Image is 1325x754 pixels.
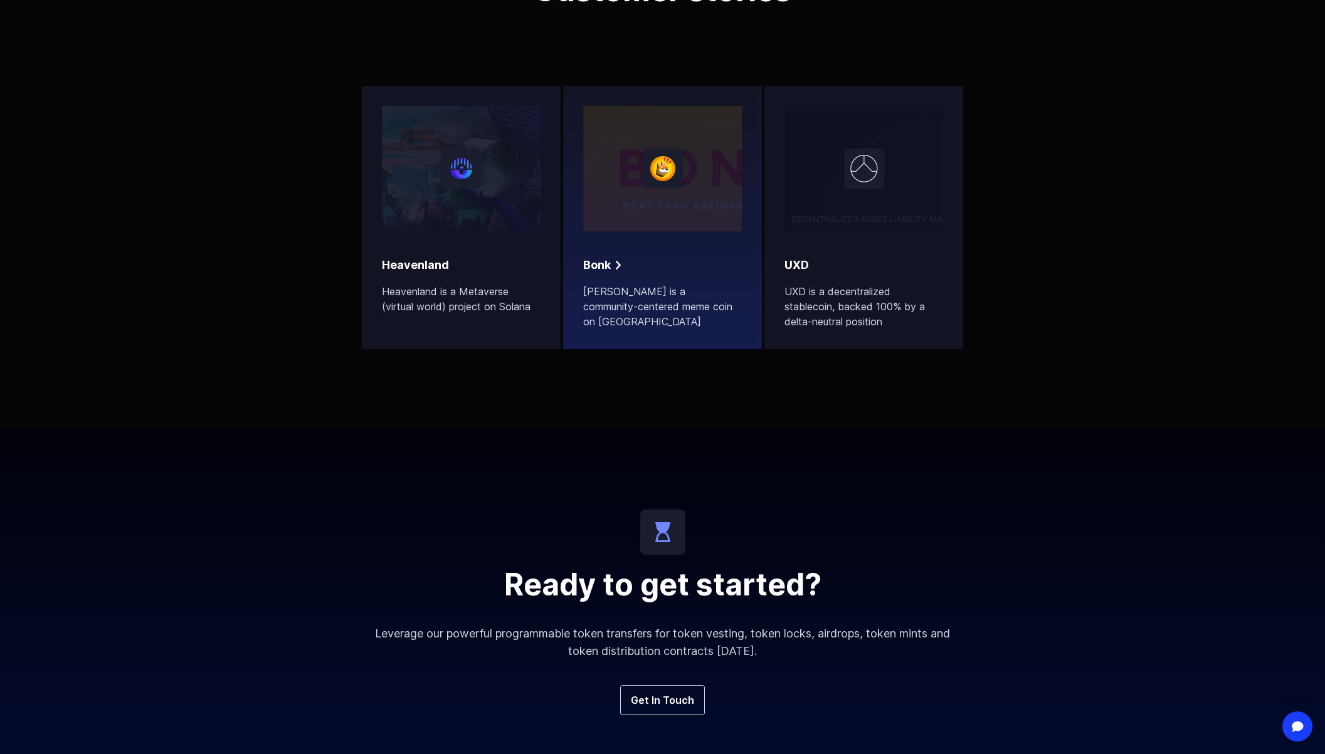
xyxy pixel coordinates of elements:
[1282,711,1312,741] div: Open Intercom Messenger
[784,256,809,274] h2: UXD
[563,86,762,349] a: Bonk[PERSON_NAME] is a community-centered meme coin on [GEOGRAPHIC_DATA]
[583,284,742,329] p: [PERSON_NAME] is a community-centered meme coin on [GEOGRAPHIC_DATA]
[764,86,963,349] a: UXDUXD is a decentralized stablecoin, backed 100% by a delta-neutral position
[784,284,943,329] p: UXD is a decentralized stablecoin, backed 100% by a delta-neutral position
[382,284,541,314] p: Heavenland is a Metaverse (virtual world) project on Solana
[362,625,964,660] p: Leverage our powerful programmable token transfers for token vesting, token locks, airdrops, toke...
[583,256,611,274] h2: Bonk
[362,570,964,600] h2: Ready to get started?
[362,86,561,349] a: HeavenlandHeavenland is a Metaverse (virtual world) project on Solana
[620,685,705,715] a: Get In Touch
[640,510,685,555] img: icon
[382,256,449,274] h2: Heavenland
